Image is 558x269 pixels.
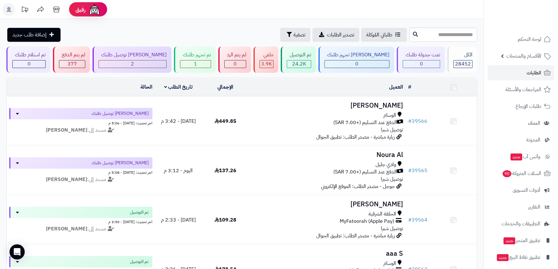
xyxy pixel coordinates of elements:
[260,51,273,59] div: ملغي
[12,51,46,59] div: تم استلام طلبك
[99,51,167,59] div: [PERSON_NAME] توصيل طلبك
[164,167,193,174] span: اليوم - 3:12 م
[287,51,311,59] div: تم التوصيل
[420,60,423,68] span: 0
[75,6,86,13] span: رفيق
[316,133,395,141] span: زيارة مباشرة - مصدر الطلب: تطبيق الجوال
[510,153,522,160] span: جديد
[293,31,305,39] span: تصفية
[317,47,395,73] a: [PERSON_NAME] تجهيز طلبك 0
[234,60,237,68] span: 0
[91,47,173,73] a: [PERSON_NAME] توصيل طلبك 2
[355,60,358,68] span: 0
[446,47,478,73] a: الكل28452
[140,83,152,91] a: الحالة
[164,83,193,91] a: تاريخ الطلب
[131,60,134,68] span: 2
[59,51,85,59] div: لم يتم الدفع
[389,83,403,91] a: العميل
[260,60,273,68] div: 3880
[292,60,306,68] span: 24.2K
[528,119,540,128] span: العملاء
[408,117,412,125] span: #
[366,31,392,39] span: طلباتي المُوكلة
[17,3,33,17] a: تحديثات المنصة
[194,60,197,68] span: 1
[340,218,394,225] span: MyFatoorah (Apple Pay)
[312,28,359,42] a: تصدير الطلبات
[173,47,217,73] a: تم تجهيز طلبك 1
[502,219,540,228] span: التطبيقات والخدمات
[251,151,403,159] h3: Noura Al
[224,51,246,59] div: لم يتم الرد
[316,232,395,240] span: زيارة مباشرة - مصدر الطلب: تطبيق الجوال
[488,216,554,231] a: التطبيقات والخدمات
[217,83,233,91] a: الإجمالي
[408,216,412,224] span: #
[488,166,554,181] a: السلات المتروكة90
[215,167,236,174] span: 137.26
[408,83,411,91] a: #
[488,116,554,131] a: العملاء
[252,47,279,73] a: ملغي 3.9K
[488,65,554,80] a: الطلبات
[10,244,25,260] div: Open Intercom Messenger
[217,47,252,73] a: لم يتم الرد 0
[13,60,45,68] div: 0
[381,175,403,183] span: توصيل شبرا
[180,60,210,68] div: 1
[453,51,472,59] div: الكل
[488,233,554,248] a: تطبيق المتجرجديد
[225,60,246,68] div: 0
[12,31,47,39] span: إضافة طلب جديد
[59,60,85,68] div: 377
[279,47,317,73] a: تم التوصيل 24.2K
[333,119,397,126] span: الدفع عند التسليم (+7.00 SAR)
[488,82,554,97] a: المراجعات والأسئلة
[99,60,166,68] div: 2
[327,31,354,39] span: تصدير الطلبات
[5,47,52,73] a: تم استلام طلبك 0
[46,126,87,134] strong: [PERSON_NAME]
[455,60,471,68] span: 28452
[503,170,512,178] span: 90
[408,167,427,174] a: #39565
[488,132,554,147] a: المدونة
[251,250,403,257] h3: aaa S
[381,225,403,232] span: توصيل شبرا
[287,60,311,68] div: 24192
[280,28,311,42] button: تصفية
[408,167,412,174] span: #
[67,60,77,68] span: 377
[488,183,554,198] a: أدوات التسويق
[488,199,554,215] a: التقارير
[46,225,87,233] strong: [PERSON_NAME]
[506,52,541,60] span: الأقسام والمنتجات
[92,160,149,166] span: [PERSON_NAME] توصيل طلبك
[403,51,440,59] div: تمت جدولة طلبك
[4,127,157,134] div: مسند إلى:
[513,186,540,195] span: أدوات التسويق
[7,28,61,42] a: إضافة طلب جديد
[215,216,236,224] span: 109.28
[488,250,554,265] a: تطبيق نقاط البيعجديد
[526,135,540,144] span: المدونة
[369,210,396,218] span: الحلقة الشرقية
[403,60,439,68] div: 0
[408,117,427,125] a: #39566
[510,152,540,161] span: وآتس آب
[503,236,540,245] span: تطبيق المتجر
[488,149,554,164] a: وآتس آبجديد
[46,176,87,183] strong: [PERSON_NAME]
[130,259,149,265] span: تم التوصيل
[325,60,389,68] div: 0
[130,209,149,216] span: تم التوصيل
[383,112,396,119] span: الوسام
[518,35,541,44] span: لوحة التحكم
[505,85,541,94] span: المراجعات والأسئلة
[528,203,540,211] span: التقارير
[383,260,396,267] span: الوسام
[251,102,403,109] h3: [PERSON_NAME]
[161,117,196,125] span: [DATE] - 3:42 م
[215,117,236,125] span: 449.85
